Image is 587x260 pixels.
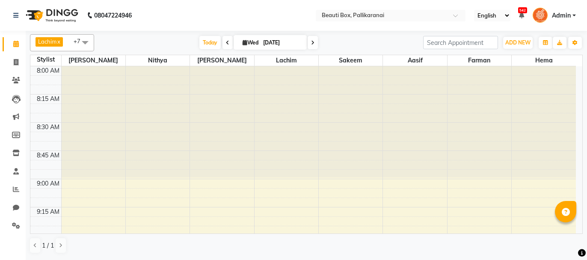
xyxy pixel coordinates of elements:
input: Search Appointment [423,36,498,49]
span: [PERSON_NAME] [190,55,254,66]
a: 542 [519,12,524,19]
div: Stylist [30,55,61,64]
button: ADD NEW [503,37,533,49]
div: 8:30 AM [35,123,61,132]
div: 9:15 AM [35,207,61,216]
span: [PERSON_NAME] [62,55,125,66]
img: logo [22,3,80,27]
img: Admin [533,8,548,23]
span: 542 [518,7,527,13]
iframe: chat widget [551,226,578,251]
span: Nithya [126,55,190,66]
a: x [56,38,60,45]
div: 8:15 AM [35,95,61,103]
input: 2025-09-03 [261,36,303,49]
span: ADD NEW [505,39,531,46]
div: 8:45 AM [35,151,61,160]
span: Today [199,36,221,49]
span: Lachim [255,55,318,66]
span: +7 [74,38,87,44]
span: Lachim [38,38,56,45]
span: Aasif [383,55,447,66]
span: 1 / 1 [42,241,54,250]
div: 8:00 AM [35,66,61,75]
span: Hema [512,55,576,66]
span: Farman [448,55,511,66]
b: 08047224946 [94,3,132,27]
div: 9:00 AM [35,179,61,188]
span: Wed [240,39,261,46]
span: Sakeem [319,55,382,66]
span: Admin [552,11,571,20]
